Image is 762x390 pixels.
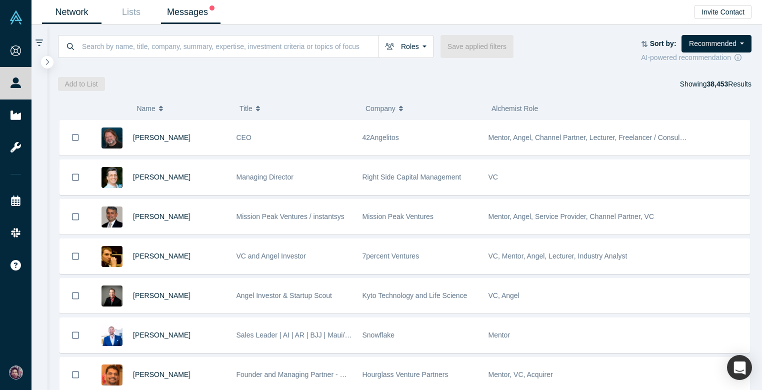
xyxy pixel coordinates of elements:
[133,370,190,378] a: [PERSON_NAME]
[362,212,433,220] span: Mission Peak Ventures
[101,364,122,385] img: Ravi Subramanian's Profile Image
[362,133,399,141] span: 42Angelitos
[488,331,510,339] span: Mentor
[60,160,91,194] button: Bookmark
[133,173,190,181] a: [PERSON_NAME]
[378,35,433,58] button: Roles
[362,291,467,299] span: Kyto Technology and Life Science
[133,331,190,339] a: [PERSON_NAME]
[101,246,122,267] img: Peter Zhegin's Profile Image
[239,98,252,119] span: Title
[236,331,364,339] span: Sales Leader | AI | AR | BJJ | Maui/Tahoe
[101,325,122,346] img: David Stewart's Profile Image
[488,370,553,378] span: Mentor, VC, Acquirer
[60,120,91,155] button: Bookmark
[491,104,538,112] span: Alchemist Role
[362,252,419,260] span: 7percent Ventures
[136,98,155,119] span: Name
[101,0,161,24] a: Lists
[161,0,220,24] a: Messages
[60,199,91,234] button: Bookmark
[236,133,251,141] span: CEO
[136,98,229,119] button: Name
[58,77,105,91] button: Add to List
[681,35,751,52] button: Recommended
[60,318,91,352] button: Bookmark
[42,0,101,24] a: Network
[133,212,190,220] a: [PERSON_NAME]
[81,34,378,58] input: Search by name, title, company, summary, expertise, investment criteria or topics of focus
[362,370,448,378] span: Hourglass Venture Partners
[362,331,395,339] span: Snowflake
[488,252,627,260] span: VC, Mentor, Angel, Lecturer, Industry Analyst
[236,370,426,378] span: Founder and Managing Partner - Hourglass Venture Partners
[641,52,751,63] div: AI-powered recommendation
[362,173,461,181] span: Right Side Capital Management
[440,35,513,58] button: Save applied filters
[365,98,481,119] button: Company
[133,252,190,260] a: [PERSON_NAME]
[706,80,751,88] span: Results
[133,133,190,141] a: [PERSON_NAME]
[488,173,498,181] span: VC
[101,285,122,306] img: Thomas Vogelsong's Profile Image
[365,98,395,119] span: Company
[680,77,751,91] div: Showing
[9,365,23,379] img: Upinder Singh's Account
[60,278,91,313] button: Bookmark
[101,127,122,148] img: Chris H. Leeb's Profile Image
[488,212,654,220] span: Mentor, Angel, Service Provider, Channel Partner, VC
[101,206,122,227] img: Vipin Chawla's Profile Image
[239,98,355,119] button: Title
[488,133,758,141] span: Mentor, Angel, Channel Partner, Lecturer, Freelancer / Consultant, Corporate Innovator
[694,5,751,19] button: Invite Contact
[706,80,728,88] strong: 38,453
[650,39,676,47] strong: Sort by:
[133,291,190,299] a: [PERSON_NAME]
[236,252,306,260] span: VC and Angel Investor
[9,10,23,24] img: Alchemist Vault Logo
[60,239,91,273] button: Bookmark
[236,291,332,299] span: Angel Investor & Startup Scout
[236,173,293,181] span: Managing Director
[488,291,519,299] span: VC, Angel
[101,167,122,188] img: Kevin Dick's Profile Image
[236,212,344,220] span: Mission Peak Ventures / instantsys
